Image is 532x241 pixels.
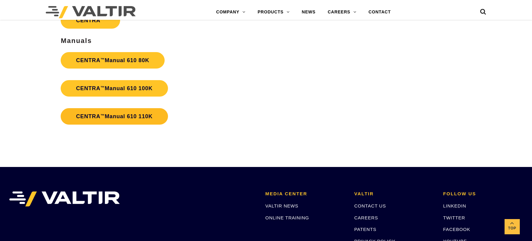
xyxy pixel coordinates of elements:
a: ONLINE TRAINING [265,215,309,220]
sup: ™ [100,57,105,62]
img: VALTIR [9,191,120,207]
a: COMPANY [210,6,252,18]
a: PRODUCTS [252,6,296,18]
a: CAREERS [322,6,362,18]
a: CENTRA™Manual 610 110K [61,108,168,125]
a: CENTRA™ [61,12,120,29]
strong: CENTRA Manual 610 100K [76,85,152,91]
a: NEWS [296,6,322,18]
a: CAREERS [354,215,378,220]
h2: FOLLOW US [443,191,523,197]
a: LINKEDIN [443,203,466,208]
strong: CENTRA Manual 610 80K [76,57,149,63]
h2: MEDIA CENTER [265,191,345,197]
sup: ™ [100,85,105,90]
a: VALTIR NEWS [265,203,298,208]
sup: ™ [100,113,105,118]
strong: Manuals [61,37,92,44]
a: Top [505,219,520,234]
h2: VALTIR [354,191,434,197]
a: PATENTS [354,227,377,232]
img: Valtir [46,6,136,18]
a: TWITTER [443,215,465,220]
a: CENTRA™Manual 610 100K [61,80,168,97]
a: CENTRA™Manual 610 80K [61,52,164,69]
a: CONTACT [362,6,397,18]
span: Top [505,225,520,232]
a: CONTACT US [354,203,386,208]
a: FACEBOOK [443,227,470,232]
